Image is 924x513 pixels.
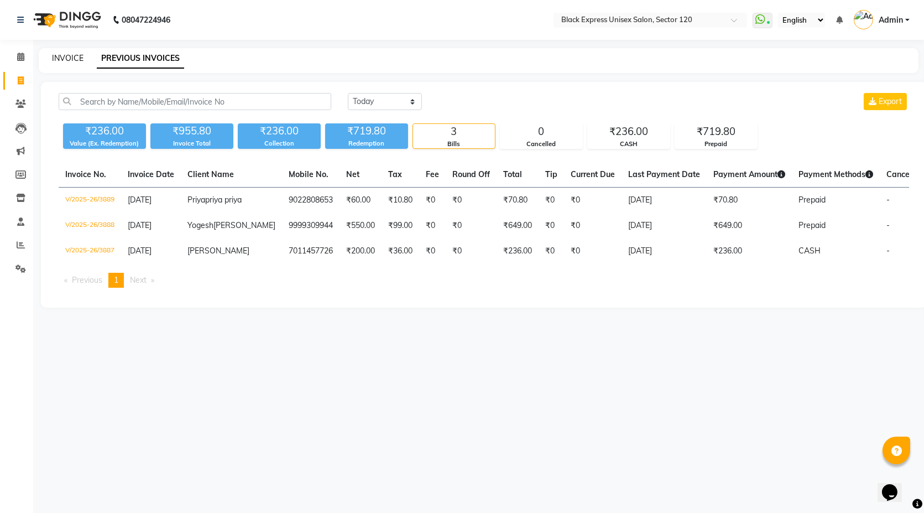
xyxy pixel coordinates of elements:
td: V/2025-26/3888 [59,213,121,239]
div: Invoice Total [150,139,233,148]
td: ₹0 [419,188,446,214]
td: V/2025-26/3889 [59,188,121,214]
td: ₹0 [539,188,564,214]
iframe: chat widget [878,469,913,502]
div: 0 [500,124,582,139]
td: ₹550.00 [340,213,382,239]
div: ₹236.00 [63,123,146,139]
span: Total [503,169,522,179]
td: 9999309944 [282,213,340,239]
span: Mobile No. [289,169,328,179]
span: Priya [187,195,205,205]
td: ₹236.00 [497,239,539,264]
td: ₹200.00 [340,239,382,264]
span: Current Due [571,169,615,179]
span: Tip [545,169,557,179]
a: INVOICE [52,53,83,63]
td: V/2025-26/3887 [59,239,121,264]
span: 1 [114,275,118,285]
span: - [886,246,890,256]
div: Bills [413,139,495,149]
span: - [886,195,890,205]
span: [PERSON_NAME] [213,220,275,230]
td: ₹0 [564,239,622,264]
div: Redemption [325,139,408,148]
span: - [886,220,890,230]
span: Next [130,275,147,285]
span: [PERSON_NAME] [187,246,249,256]
td: 7011457726 [282,239,340,264]
div: ₹719.80 [325,123,408,139]
img: Admin [854,10,873,29]
td: [DATE] [622,188,707,214]
span: Last Payment Date [628,169,700,179]
span: Payment Methods [798,169,873,179]
span: Payment Amount [713,169,785,179]
span: Net [346,169,359,179]
span: [DATE] [128,246,152,256]
td: ₹0 [564,188,622,214]
div: 3 [413,124,495,139]
td: ₹70.80 [707,188,792,214]
td: ₹0 [446,239,497,264]
div: Value (Ex. Redemption) [63,139,146,148]
span: Client Name [187,169,234,179]
td: ₹60.00 [340,188,382,214]
td: [DATE] [622,239,707,264]
td: ₹10.80 [382,188,419,214]
td: ₹0 [564,213,622,239]
td: ₹0 [446,213,497,239]
td: ₹649.00 [707,213,792,239]
td: ₹36.00 [382,239,419,264]
td: ₹0 [419,239,446,264]
td: ₹649.00 [497,213,539,239]
td: ₹0 [539,213,564,239]
button: Export [864,93,907,110]
span: [DATE] [128,195,152,205]
nav: Pagination [59,273,909,288]
td: [DATE] [622,213,707,239]
span: Previous [72,275,102,285]
td: 9022808653 [282,188,340,214]
span: Admin [879,14,903,26]
td: ₹70.80 [497,188,539,214]
span: [DATE] [128,220,152,230]
span: Round Off [452,169,490,179]
div: Cancelled [500,139,582,149]
span: Export [879,96,902,106]
td: ₹0 [539,239,564,264]
span: CASH [798,246,821,256]
div: ₹236.00 [238,123,321,139]
input: Search by Name/Mobile/Email/Invoice No [59,93,331,110]
span: Prepaid [798,220,826,230]
img: logo [28,4,104,35]
span: Prepaid [798,195,826,205]
div: Prepaid [675,139,757,149]
div: Collection [238,139,321,148]
div: CASH [588,139,670,149]
td: ₹0 [419,213,446,239]
div: ₹236.00 [588,124,670,139]
span: Fee [426,169,439,179]
span: Tax [388,169,402,179]
div: ₹955.80 [150,123,233,139]
td: ₹0 [446,188,497,214]
span: priya priya [205,195,242,205]
b: 08047224946 [122,4,170,35]
span: Invoice No. [65,169,106,179]
span: Invoice Date [128,169,174,179]
td: ₹99.00 [382,213,419,239]
td: ₹236.00 [707,239,792,264]
span: Yogesh [187,220,213,230]
a: PREVIOUS INVOICES [97,49,184,69]
div: ₹719.80 [675,124,757,139]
